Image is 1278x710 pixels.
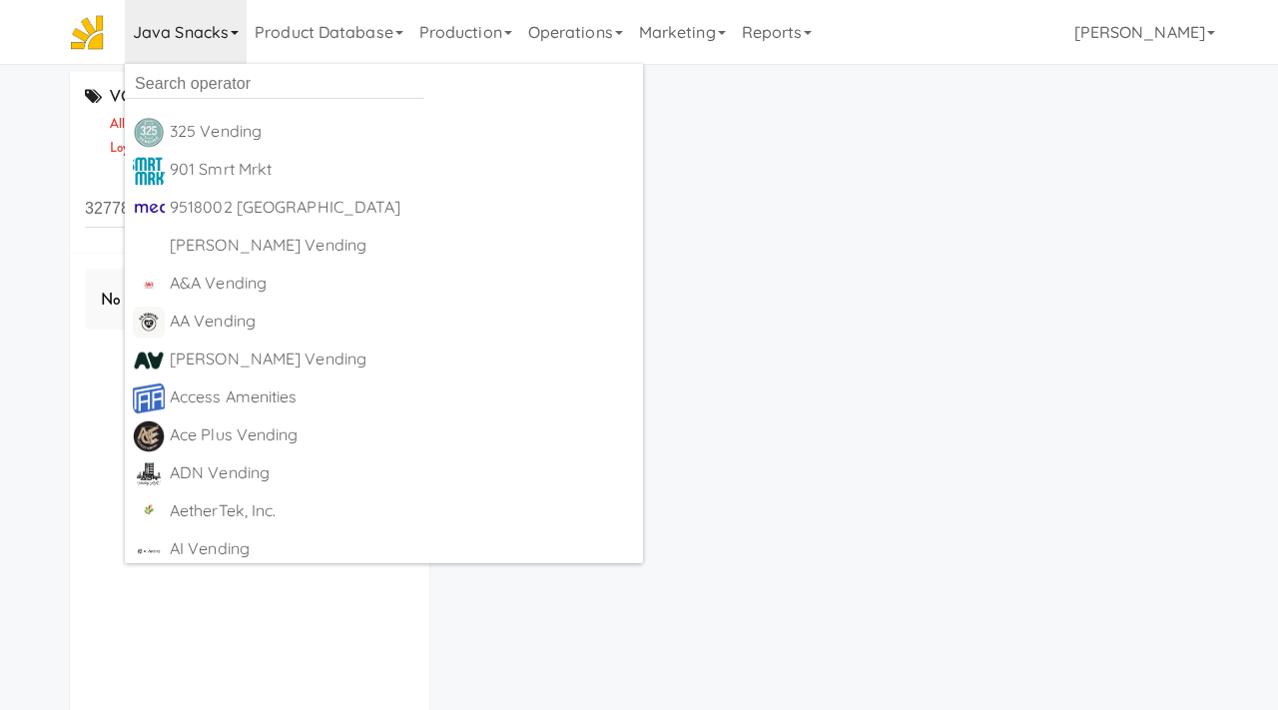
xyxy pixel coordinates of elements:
div: Ace Plus Vending [170,420,635,450]
input: Search operator [125,69,424,99]
div: [PERSON_NAME] Vending [170,345,635,374]
span: VOUCHERS [85,85,199,108]
div: [PERSON_NAME] Vending [170,231,635,261]
img: ucvciuztr6ofmmudrk1o.png [133,345,165,376]
div: 901 Smrt Mrkt [170,155,635,185]
div: 325 Vending [170,117,635,147]
div: AI Vending [170,534,635,564]
img: Micromart [70,15,104,50]
img: pbzj0xqistzv78rw17gh.jpg [133,193,165,225]
a: all [105,112,130,137]
img: kbrytollda43ilh6wexs.png [133,117,165,149]
div: ADN Vending [170,458,635,488]
img: fg1tdwzclvcgadomhdtp.png [133,420,165,452]
div: AA Vending [170,307,635,337]
img: dcdxvmg3yksh6usvjplj.png [133,307,165,339]
input: Search vouchers [85,191,414,228]
div: No vouchers found [85,269,414,331]
img: btfbkppilgpqn7n9svkz.png [133,458,165,490]
div: AetherTek, Inc. [170,496,635,526]
img: q2obotf9n3qqirn9vbvw.jpg [133,269,165,301]
div: 9518002 [GEOGRAPHIC_DATA] [170,193,635,223]
a: loyalty [105,136,155,161]
div: Access Amenities [170,382,635,412]
img: ck9lluqwz49r4slbytpm.png [133,534,165,566]
img: wikircranfrz09drhcio.png [133,496,165,528]
img: ACwAAAAAAQABAAACADs= [133,231,165,263]
img: kgvx9ubdnwdmesdqrgmd.png [133,382,165,414]
div: A&A Vending [170,269,635,299]
img: ir0uzeqxfph1lfkm2qud.jpg [133,155,165,187]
